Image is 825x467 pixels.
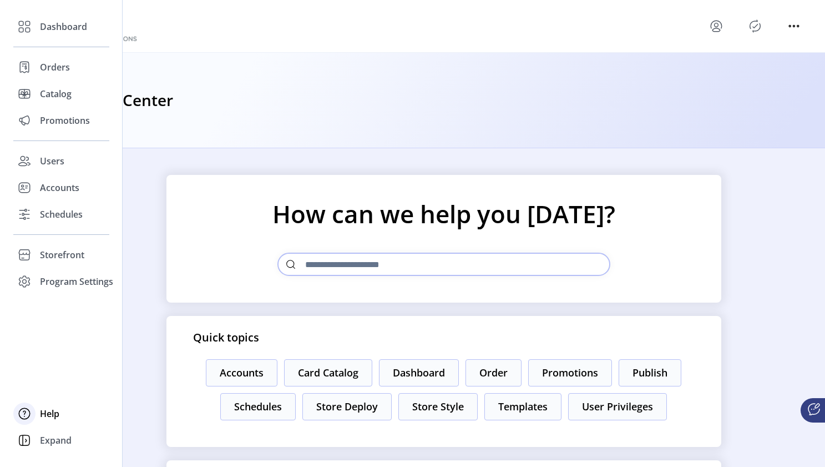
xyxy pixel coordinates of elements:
button: Publish [619,359,681,386]
button: Promotions [528,359,612,386]
button: Accounts [206,359,277,386]
span: Users [40,154,64,168]
button: Publisher Panel [746,17,764,35]
span: Accounts [40,181,79,194]
h3: Help Center [84,88,173,113]
span: Orders [40,61,70,74]
span: Program Settings [40,275,113,288]
button: Card Catalog [284,359,372,386]
button: Order [465,359,522,386]
span: Catalog [40,87,72,101]
p: Quick topics [193,329,259,346]
button: Store Deploy [302,393,392,420]
span: Help [40,407,59,420]
span: Schedules [40,208,83,221]
button: Store Style [398,393,478,420]
button: Schedules [220,393,296,420]
button: Templates [484,393,561,420]
span: Storefront [40,248,84,262]
button: menu [785,17,803,35]
button: menu [707,17,725,35]
span: Dashboard [40,20,87,33]
span: Promotions [40,114,90,127]
span: Expand [40,434,72,447]
button: User Privileges [568,393,667,420]
p: How can we help you [DATE]? [272,202,615,226]
button: Dashboard [379,359,459,386]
